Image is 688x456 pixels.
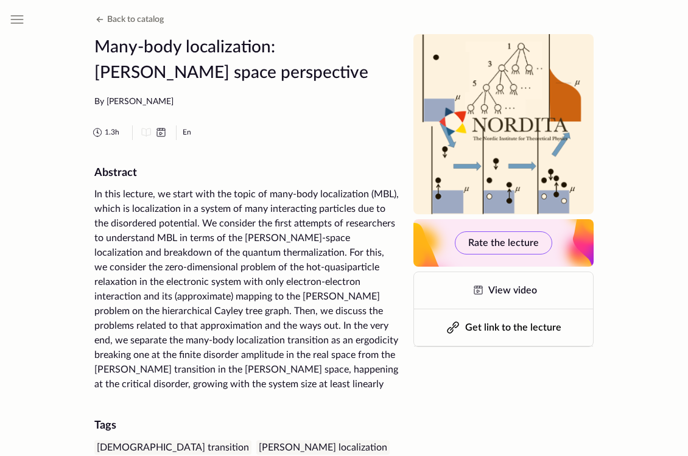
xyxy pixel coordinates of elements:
span: 1.3 h [105,127,119,138]
span: Get link to the lecture [465,323,561,332]
div: [PERSON_NAME] localization [256,440,390,455]
div: By [PERSON_NAME] [94,96,399,108]
button: Get link to the lecture [414,309,593,346]
span: View video [488,286,537,295]
h1: Many-body localization: [PERSON_NAME] space perspective [94,34,399,85]
button: Back to catalog [93,12,164,27]
abbr: English [183,128,191,136]
a: View video [414,272,593,309]
button: Rate the lecture [455,231,552,254]
div: [DEMOGRAPHIC_DATA] transition [94,440,251,455]
span: Back to catalog [107,15,164,24]
div: In this lecture, we start with the topic of many-body localization (MBL), which is localization i... [94,187,399,391]
div: Tags [94,418,399,433]
h2: Abstract [94,167,399,180]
